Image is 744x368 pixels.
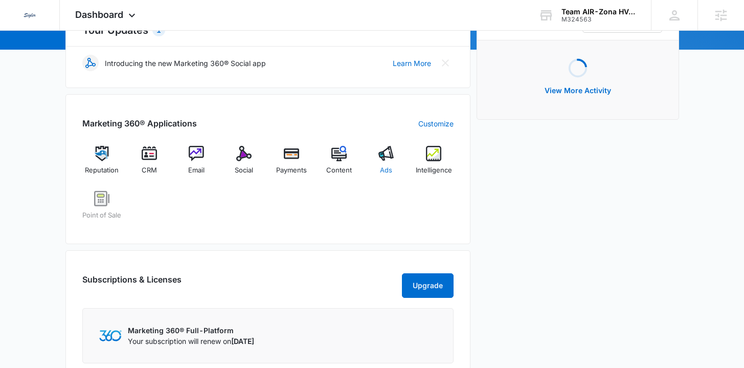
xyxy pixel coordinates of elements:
[272,146,311,183] a: Payments
[82,273,182,294] h2: Subscriptions & Licenses
[224,146,264,183] a: Social
[128,325,254,336] p: Marketing 360® Full-Platform
[188,165,205,176] span: Email
[129,146,169,183] a: CRM
[142,165,157,176] span: CRM
[402,273,454,298] button: Upgrade
[418,118,454,129] a: Customize
[99,330,122,341] img: Marketing 360 Logo
[82,191,122,228] a: Point of Sale
[380,165,392,176] span: Ads
[326,165,352,176] span: Content
[416,165,452,176] span: Intelligence
[276,165,307,176] span: Payments
[367,146,406,183] a: Ads
[82,210,121,221] span: Point of Sale
[177,146,216,183] a: Email
[534,78,621,103] button: View More Activity
[561,8,636,16] div: account name
[231,337,254,345] span: [DATE]
[393,58,431,69] a: Learn More
[437,55,454,71] button: Close
[235,165,253,176] span: Social
[414,146,454,183] a: Intelligence
[82,117,197,129] h2: Marketing 360® Applications
[561,16,636,23] div: account id
[128,336,254,347] p: Your subscription will renew on
[82,146,122,183] a: Reputation
[105,58,266,69] p: Introducing the new Marketing 360® Social app
[75,9,123,20] span: Dashboard
[20,6,39,25] img: Sigler Corporate
[319,146,358,183] a: Content
[85,165,119,176] span: Reputation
